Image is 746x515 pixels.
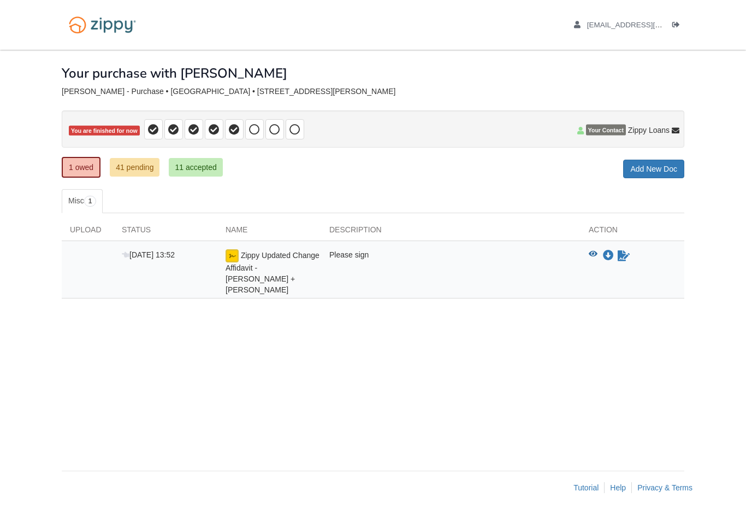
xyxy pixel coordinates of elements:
[114,224,217,241] div: Status
[573,483,599,492] a: Tutorial
[84,196,97,207] span: 1
[69,126,140,136] span: You are finished for now
[589,250,597,261] button: View Zippy Updated Change Affidavit - Nathaniel Monteiro + Vicki Monteiro
[110,158,159,177] a: 41 pending
[610,483,626,492] a: Help
[586,125,626,136] span: Your Contact
[672,21,684,32] a: Log out
[623,160,684,178] a: Add New Doc
[62,11,143,39] img: Logo
[574,21,712,32] a: edit profile
[603,251,614,260] a: Download Zippy Updated Change Affidavit - Nathaniel Monteiro + Vicki Monteiro
[226,249,239,262] img: esign
[321,249,581,295] div: Please sign
[617,249,631,262] a: Waiting for your co-borrower to e-sign
[628,125,670,136] span: Zippy Loans
[226,251,319,294] span: Zippy Updated Change Affidavit - [PERSON_NAME] + [PERSON_NAME]
[581,224,684,241] div: Action
[62,66,287,80] h1: Your purchase with [PERSON_NAME]
[637,483,692,492] a: Privacy & Terms
[321,224,581,241] div: Description
[122,250,175,259] span: [DATE] 13:52
[62,224,114,241] div: Upload
[62,87,684,96] div: [PERSON_NAME] - Purchase • [GEOGRAPHIC_DATA] • [STREET_ADDRESS][PERSON_NAME]
[217,224,321,241] div: Name
[62,189,103,213] a: Misc
[62,157,100,178] a: 1 owed
[587,21,712,29] span: vicarooni9@yahoo.com
[169,158,222,177] a: 11 accepted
